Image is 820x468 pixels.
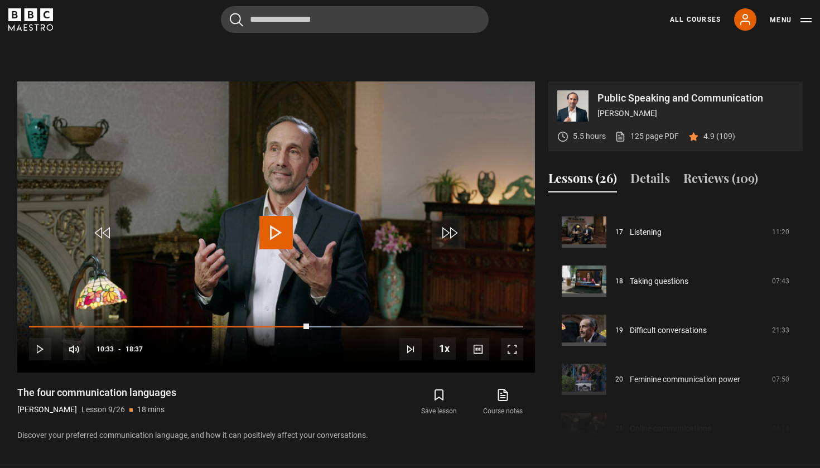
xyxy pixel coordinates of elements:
[399,338,422,360] button: Next Lesson
[471,386,535,418] a: Course notes
[17,81,535,373] video-js: Video Player
[597,93,794,103] p: Public Speaking and Communication
[615,131,679,142] a: 125 page PDF
[126,339,143,359] span: 18:37
[630,276,688,287] a: Taking questions
[137,404,165,416] p: 18 mins
[703,131,735,142] p: 4.9 (109)
[630,226,662,238] a: Listening
[97,339,114,359] span: 10:33
[501,338,523,360] button: Fullscreen
[81,404,125,416] p: Lesson 9/26
[17,386,176,399] h1: The four communication languages
[230,13,243,27] button: Submit the search query
[433,337,456,360] button: Playback Rate
[630,374,740,385] a: Feminine communication power
[630,169,670,192] button: Details
[548,169,617,192] button: Lessons (26)
[670,15,721,25] a: All Courses
[407,386,471,418] button: Save lesson
[597,108,794,119] p: [PERSON_NAME]
[29,338,51,360] button: Play
[29,326,523,328] div: Progress Bar
[467,338,489,360] button: Captions
[63,338,85,360] button: Mute
[573,131,606,142] p: 5.5 hours
[17,430,535,441] p: Discover your preferred communication language, and how it can positively affect your conversations.
[770,15,812,26] button: Toggle navigation
[221,6,489,33] input: Search
[118,345,121,353] span: -
[630,325,707,336] a: Difficult conversations
[8,8,53,31] svg: BBC Maestro
[683,169,758,192] button: Reviews (109)
[17,404,77,416] p: [PERSON_NAME]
